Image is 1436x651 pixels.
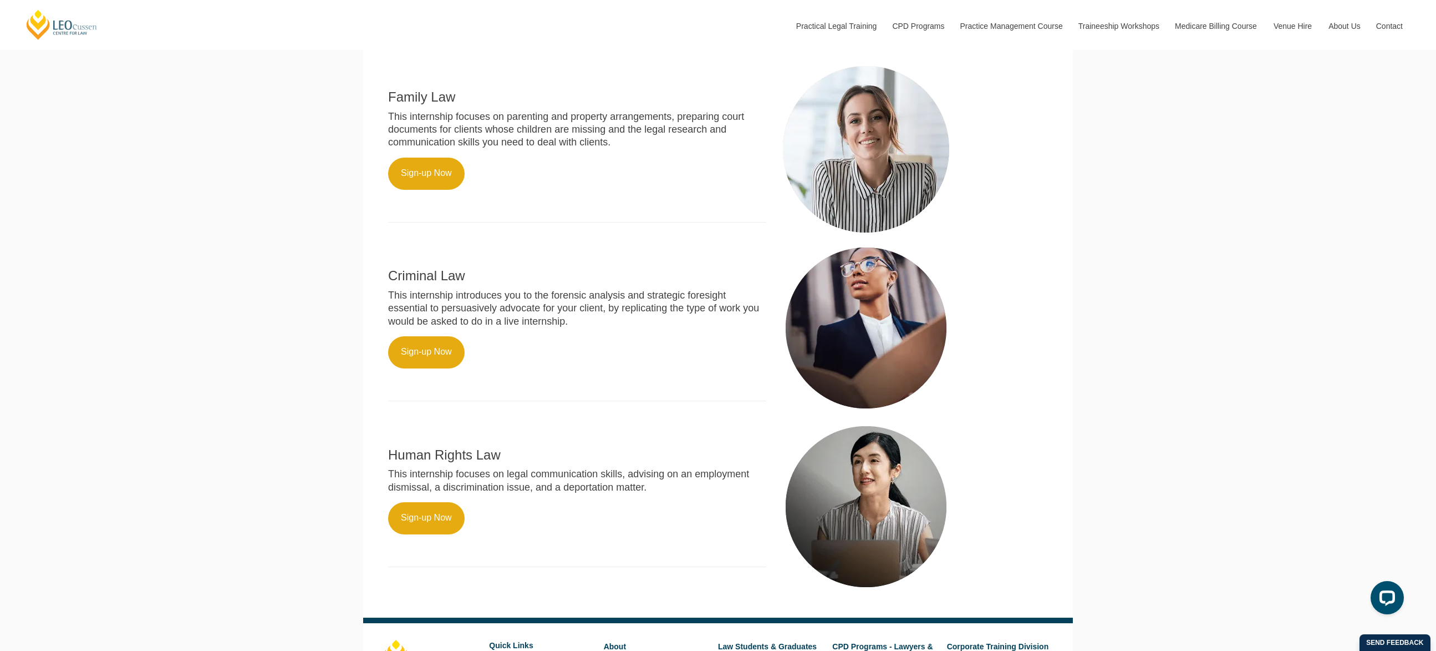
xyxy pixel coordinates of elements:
[947,642,1049,651] a: Corporate Training Division
[1368,2,1411,50] a: Contact
[489,642,595,650] h6: Quick Links
[388,502,465,534] a: Sign-up Now
[884,2,951,50] a: CPD Programs
[1167,2,1265,50] a: Medicare Billing Course
[1265,2,1320,50] a: Venue Hire
[388,336,465,369] a: Sign-up Now
[25,9,99,41] a: [PERSON_NAME] Centre for Law
[1362,577,1408,623] iframe: LiveChat chat widget
[388,468,766,494] p: This internship focuses on legal communication skills, advising on an employment dismissal, a dis...
[604,642,626,651] a: About
[788,2,884,50] a: Practical Legal Training
[952,2,1070,50] a: Practice Management Course
[1070,2,1167,50] a: Traineeship Workshops
[718,642,817,651] a: Law Students & Graduates
[1320,2,1368,50] a: About Us
[388,289,766,328] p: This internship introduces you to the forensic analysis and strategic foresight essential to pers...
[388,90,766,104] h2: Family Law
[388,269,766,283] h2: Criminal Law
[388,158,465,190] a: Sign-up Now
[388,110,766,149] p: This internship focuses on parenting and property arrangements, preparing court documents for cli...
[388,448,766,462] h2: Human Rights Law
